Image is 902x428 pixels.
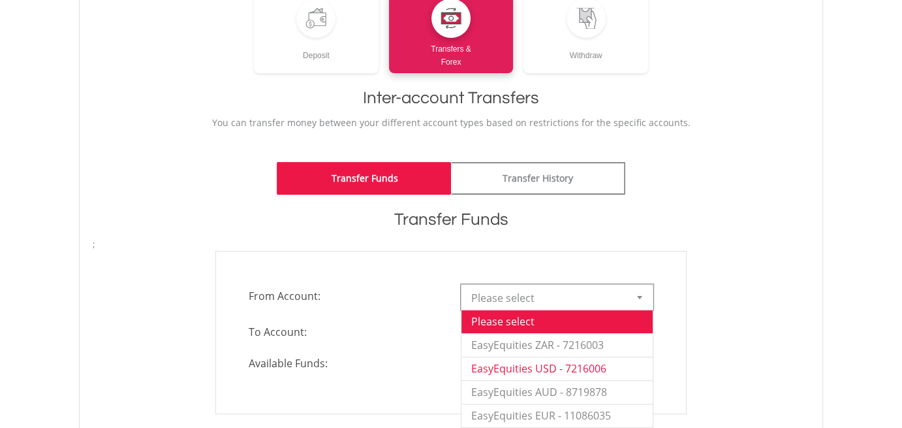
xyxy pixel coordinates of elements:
[277,162,451,195] a: Transfer Funds
[93,86,809,110] h1: Inter-account Transfers
[93,208,809,231] h1: Transfer Funds
[239,320,451,344] span: To Account:
[461,357,653,380] li: EasyEquities USD - 7216006
[461,380,653,404] li: EasyEquities AUD - 8719878
[461,333,653,357] li: EasyEquities ZAR - 7216003
[239,284,451,308] span: From Account:
[254,38,379,62] div: Deposit
[93,116,809,129] p: You can transfer money between your different account types based on restrictions for the specifi...
[523,38,648,62] div: Withdraw
[461,310,653,333] li: Please select
[471,285,623,311] span: Please select
[451,162,625,195] a: Transfer History
[389,38,514,69] div: Transfers & Forex
[461,404,653,427] li: EasyEquities EUR - 11086035
[239,356,451,371] span: Available Funds:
